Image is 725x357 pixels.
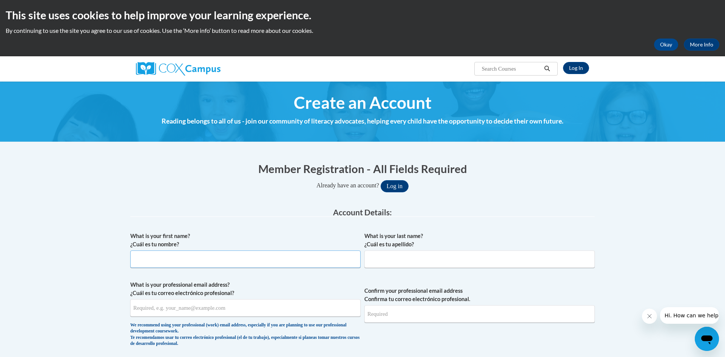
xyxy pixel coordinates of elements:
[364,287,595,303] label: Confirm your professional email address Confirma tu correo electrónico profesional.
[642,309,657,324] iframe: Close message
[6,8,719,23] h2: This site uses cookies to help improve your learning experience.
[6,26,719,35] p: By continuing to use the site you agree to our use of cookies. Use the ‘More info’ button to read...
[130,281,361,297] label: What is your professional email address? ¿Cuál es tu correo electrónico profesional?
[316,182,379,189] span: Already have an account?
[660,307,719,324] iframe: Message from company
[5,5,61,11] span: Hi. How can we help?
[541,64,553,73] button: Search
[695,327,719,351] iframe: Button to launch messaging window
[130,161,595,176] h1: Member Registration - All Fields Required
[381,180,409,192] button: Log in
[130,116,595,126] h4: Reading belongs to all of us - join our community of literacy advocates, helping every child have...
[130,232,361,249] label: What is your first name? ¿Cuál es tu nombre?
[294,93,432,113] span: Create an Account
[684,39,719,51] a: More Info
[364,250,595,268] input: Metadata input
[136,62,221,76] img: Cox Campus
[654,39,678,51] button: Okay
[333,207,392,217] span: Account Details:
[130,299,361,317] input: Metadata input
[481,64,541,73] input: Search Courses
[364,232,595,249] label: What is your last name? ¿Cuál es tu apellido?
[364,305,595,323] input: Required
[563,62,589,74] a: Log In
[130,322,361,347] div: We recommend using your professional (work) email address, especially if you are planning to use ...
[130,250,361,268] input: Metadata input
